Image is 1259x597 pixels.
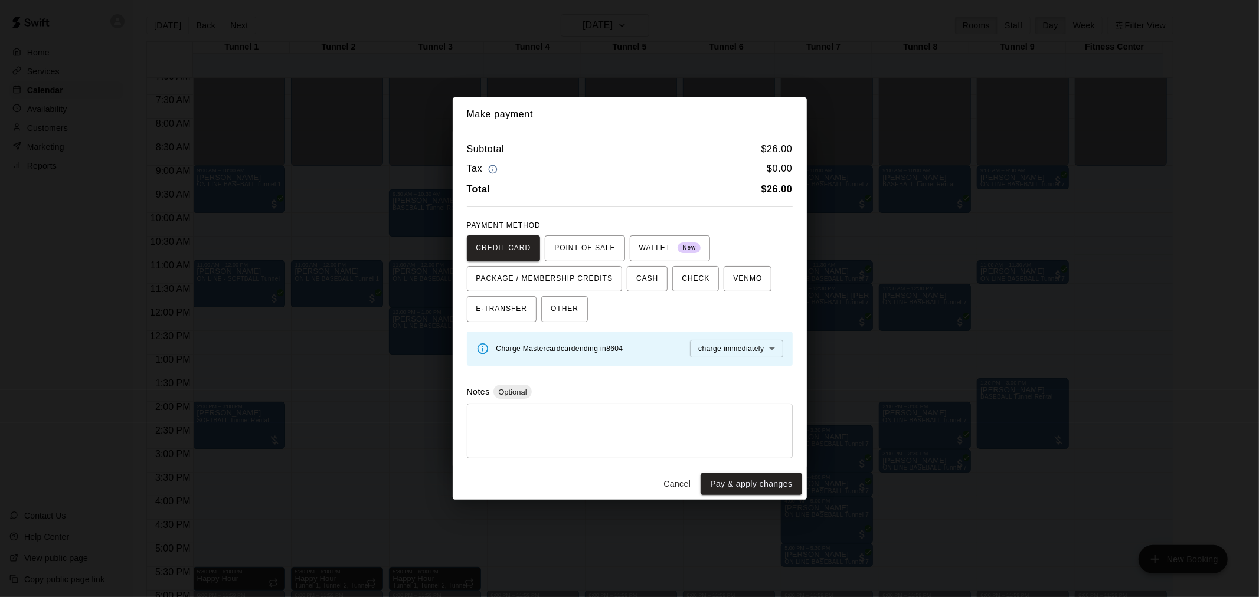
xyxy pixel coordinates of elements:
[627,266,668,292] button: CASH
[682,270,709,288] span: CHECK
[630,235,711,261] button: WALLET New
[761,184,793,194] b: $ 26.00
[496,345,623,353] span: Charge Mastercard card ending in 8604
[658,473,696,495] button: Cancel
[467,184,490,194] b: Total
[476,239,531,258] span: CREDIT CARD
[467,235,541,261] button: CREDIT CARD
[724,266,771,292] button: VENMO
[678,240,701,256] span: New
[476,300,528,319] span: E-TRANSFER
[467,221,541,229] span: PAYMENT METHOD
[636,270,658,288] span: CASH
[551,300,578,319] span: OTHER
[767,161,792,177] h6: $ 0.00
[467,161,501,177] h6: Tax
[761,142,793,157] h6: $ 26.00
[554,239,615,258] span: POINT OF SALE
[467,142,505,157] h6: Subtotal
[733,270,762,288] span: VENMO
[545,235,624,261] button: POINT OF SALE
[467,387,490,396] label: Notes
[453,97,807,132] h2: Make payment
[476,270,613,288] span: PACKAGE / MEMBERSHIP CREDITS
[639,239,701,258] span: WALLET
[493,388,531,396] span: Optional
[467,296,537,322] button: E-TRANSFER
[672,266,719,292] button: CHECK
[701,473,802,495] button: Pay & apply changes
[541,296,588,322] button: OTHER
[698,345,764,353] span: charge immediately
[467,266,623,292] button: PACKAGE / MEMBERSHIP CREDITS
